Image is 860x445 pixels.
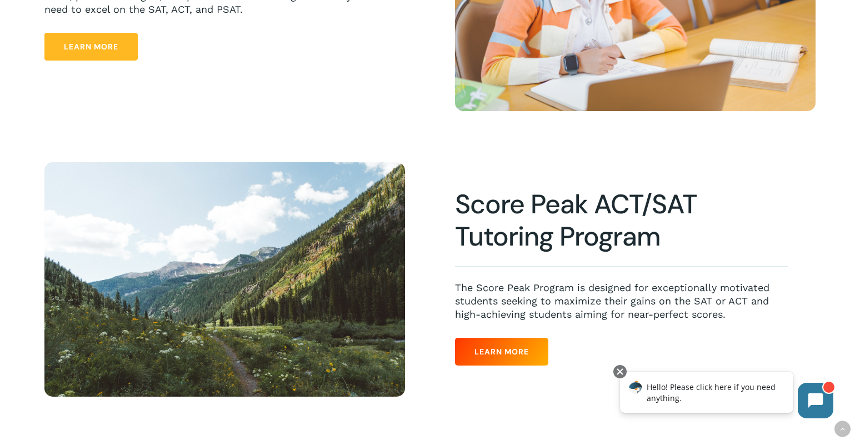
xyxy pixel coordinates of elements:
[455,338,548,366] a: Learn More
[64,41,118,52] span: Learn More
[44,33,138,61] a: Learn More
[474,346,529,357] span: Learn More
[455,281,788,321] p: The Score Peak Program is designed for exceptionally motivated students seeking to maximize their...
[455,188,788,253] h2: Score Peak ACT/SAT Tutoring Program
[608,363,844,429] iframe: Chatbot
[44,162,405,396] img: holly mandarich 4VgatlFyUpQ unsplash 1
